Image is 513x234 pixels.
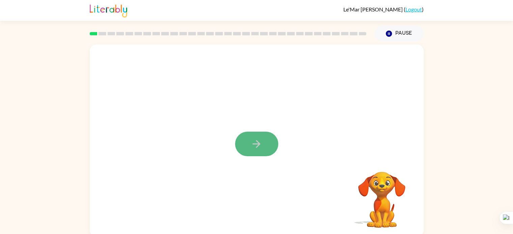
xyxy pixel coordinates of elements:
[343,6,404,12] span: Le'Mar [PERSON_NAME]
[90,3,127,18] img: Literably
[375,26,424,41] button: Pause
[343,6,424,12] div: ( )
[348,161,416,229] video: Your browser must support playing .mp4 files to use Literably. Please try using another browser.
[405,6,422,12] a: Logout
